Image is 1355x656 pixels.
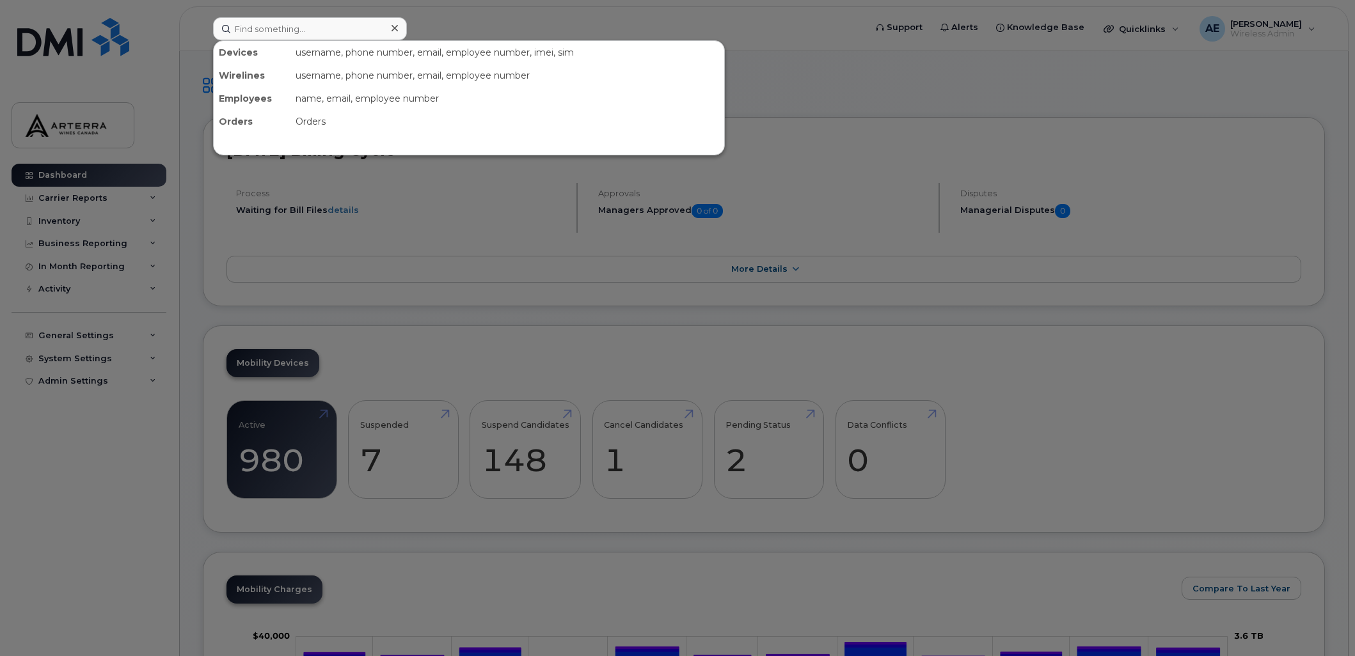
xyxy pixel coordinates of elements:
[290,41,724,64] div: username, phone number, email, employee number, imei, sim
[214,87,290,110] div: Employees
[214,110,290,133] div: Orders
[214,64,290,87] div: Wirelines
[290,87,724,110] div: name, email, employee number
[290,64,724,87] div: username, phone number, email, employee number
[290,110,724,133] div: Orders
[214,41,290,64] div: Devices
